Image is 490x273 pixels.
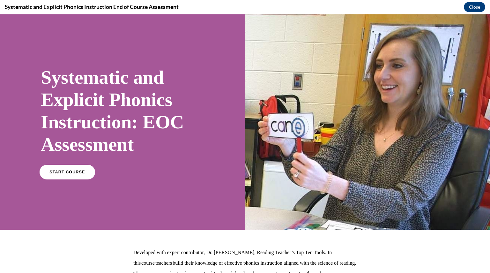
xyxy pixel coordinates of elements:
h1: Systematic and Explicit Phonics Instruction: EOC Assessment [41,52,204,141]
h4: Systematic and Explicit Phonics Instruction End of Course Assessment [5,3,179,11]
a: START COURSE [40,150,95,165]
button: Close [464,2,485,12]
span: START COURSE [49,155,85,160]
